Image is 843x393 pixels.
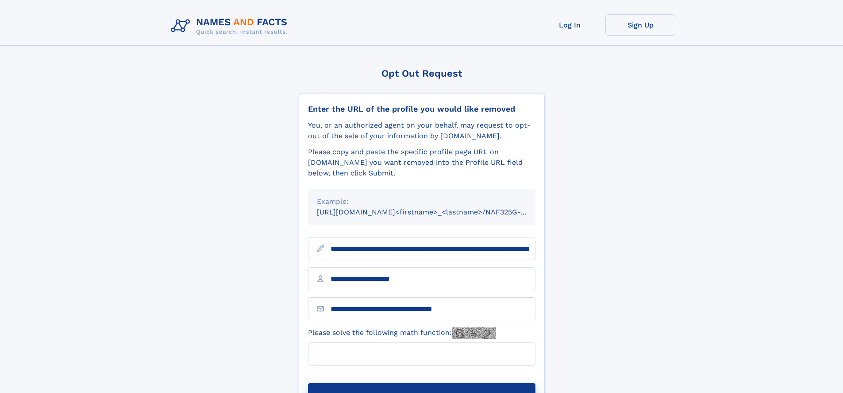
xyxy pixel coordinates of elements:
div: Please copy and paste the specific profile page URL on [DOMAIN_NAME] you want removed into the Pr... [308,147,535,179]
img: Logo Names and Facts [167,14,295,38]
a: Log In [535,14,605,36]
small: [URL][DOMAIN_NAME]<firstname>_<lastname>/NAF325G-xxxxxxxx [317,208,552,216]
div: Example: [317,196,527,207]
div: Opt Out Request [299,68,545,79]
div: You, or an authorized agent on your behalf, may request to opt-out of the sale of your informatio... [308,120,535,141]
a: Sign Up [605,14,676,36]
div: Enter the URL of the profile you would like removed [308,104,535,114]
label: Please solve the following math function: [308,327,496,339]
